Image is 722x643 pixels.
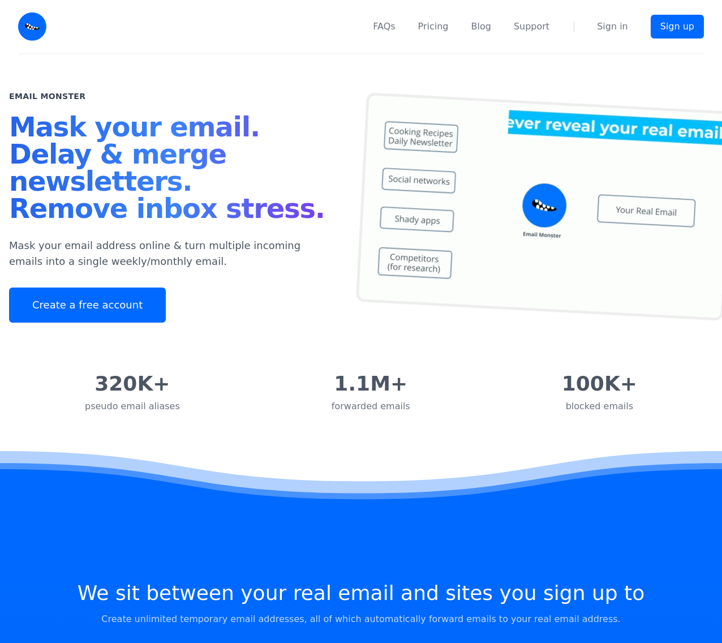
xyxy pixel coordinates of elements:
[9,113,334,226] h1: Mask your email. Delay & merge newsletters. Remove inbox stress.
[78,583,644,603] h2: We sit between your real email and sites you sign up to
[332,372,410,395] div: 1.1M+
[9,288,166,323] a: Create a free account
[562,372,637,395] div: 100K+
[9,238,334,269] p: Mask your email address online & turn multiple incoming emails into a single weekly/monthly email.
[18,12,46,41] img: Email Monster
[471,20,491,33] a: Blog
[418,20,449,33] a: Pricing
[332,400,410,413] div: forwarded emails
[562,400,637,413] div: blocked emails
[597,20,628,33] a: Sign in
[373,20,395,33] a: FAQs
[9,91,85,102] h2: Email Monster
[651,15,704,38] a: Sign up
[85,372,180,395] div: 320K+
[514,20,549,33] a: Support
[85,400,180,413] div: pseudo email aliases
[101,612,620,626] p: Create unlimited temporary email addresses, all of which automatically forward emails to your rea...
